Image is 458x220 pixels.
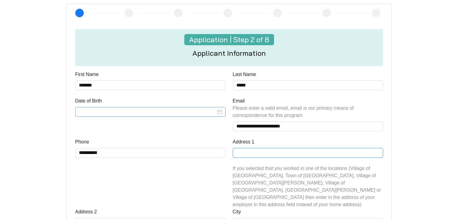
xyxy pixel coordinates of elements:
[75,71,99,78] label: First Name
[75,80,226,90] input: First Name
[75,208,97,215] label: Address 2
[375,11,378,16] span: 8
[326,11,328,16] span: 7
[75,97,102,105] label: Date of Birth
[79,108,216,115] input: Date of Birth
[75,148,226,158] input: Phone
[227,11,229,16] span: 5
[276,11,279,16] span: 6
[233,71,256,78] label: Last Name
[233,97,383,119] span: Email
[233,148,383,158] input: Address 1
[233,166,381,207] span: If you selected that you worked in one of the locations (Village of [GEOGRAPHIC_DATA], Town of [G...
[177,11,179,16] span: 4
[233,208,241,215] label: City
[78,11,81,16] span: 2
[128,11,130,16] span: 3
[233,80,383,90] input: Last Name
[192,49,266,58] h4: Applicant Information
[233,138,254,146] label: Address 1
[233,105,354,118] span: Please enter a valid email, email is our primary means of correspondence for this program
[75,138,89,146] label: Phone
[184,34,274,45] h4: Application | Step 2 of 8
